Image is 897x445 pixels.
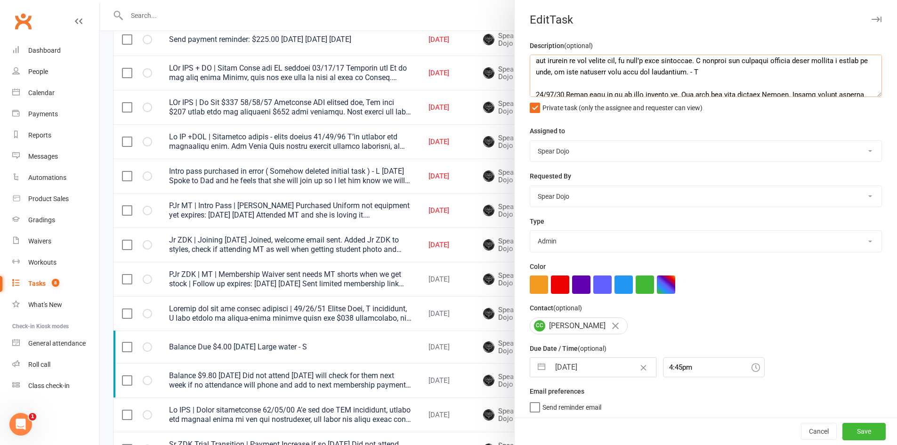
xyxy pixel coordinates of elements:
[842,423,886,440] button: Save
[12,333,99,354] a: General attendance kiosk mode
[28,47,61,54] div: Dashboard
[11,9,35,33] a: Clubworx
[12,210,99,231] a: Gradings
[9,413,32,436] iframe: Intercom live chat
[530,126,565,136] label: Assigned to
[801,423,837,440] button: Cancel
[28,68,48,75] div: People
[530,216,544,227] label: Type
[530,171,571,181] label: Requested By
[534,320,545,332] span: CC
[52,279,59,287] span: 8
[12,375,99,396] a: Class kiosk mode
[28,340,86,347] div: General attendance
[12,231,99,252] a: Waivers
[530,343,606,354] label: Due Date / Time
[12,125,99,146] a: Reports
[553,304,582,312] small: (optional)
[12,273,99,294] a: Tasks 8
[578,345,606,352] small: (optional)
[28,382,70,389] div: Class check-in
[12,61,99,82] a: People
[12,40,99,61] a: Dashboard
[12,252,99,273] a: Workouts
[564,42,593,49] small: (optional)
[28,174,66,181] div: Automations
[12,82,99,104] a: Calendar
[12,294,99,316] a: What's New
[28,89,55,97] div: Calendar
[635,358,652,376] button: Clear Date
[29,413,36,421] span: 1
[12,167,99,188] a: Automations
[28,216,55,224] div: Gradings
[12,104,99,125] a: Payments
[28,301,62,308] div: What's New
[12,146,99,167] a: Messages
[12,354,99,375] a: Roll call
[28,280,46,287] div: Tasks
[28,259,57,266] div: Workouts
[530,40,593,51] label: Description
[530,55,882,97] textarea: Lo IP +DOL | Sitametco adipis - elits doeius 41/49/96 T’in utlabor etd magnaaliqu enim. Adm Venia...
[530,303,582,313] label: Contact
[530,317,628,334] div: [PERSON_NAME]
[28,361,50,368] div: Roll call
[28,153,58,160] div: Messages
[28,110,58,118] div: Payments
[530,386,584,396] label: Email preferences
[542,400,601,411] span: Send reminder email
[28,237,51,245] div: Waivers
[28,131,51,139] div: Reports
[12,188,99,210] a: Product Sales
[28,195,69,202] div: Product Sales
[515,13,897,26] div: Edit Task
[542,101,703,112] span: Private task (only the assignee and requester can view)
[530,261,546,272] label: Color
